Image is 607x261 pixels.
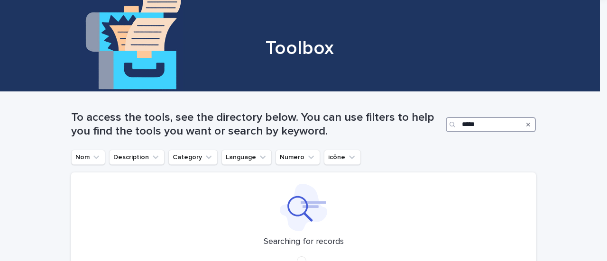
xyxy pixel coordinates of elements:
[109,150,165,165] button: Description
[71,150,105,165] button: Nom
[168,150,218,165] button: Category
[67,37,532,60] h1: Toolbox
[264,237,344,247] p: Searching for records
[324,150,361,165] button: icône
[276,150,320,165] button: Numero
[446,117,536,132] input: Search
[221,150,272,165] button: Language
[71,111,442,138] h1: To access the tools, see the directory below. You can use filters to help you find the tools you ...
